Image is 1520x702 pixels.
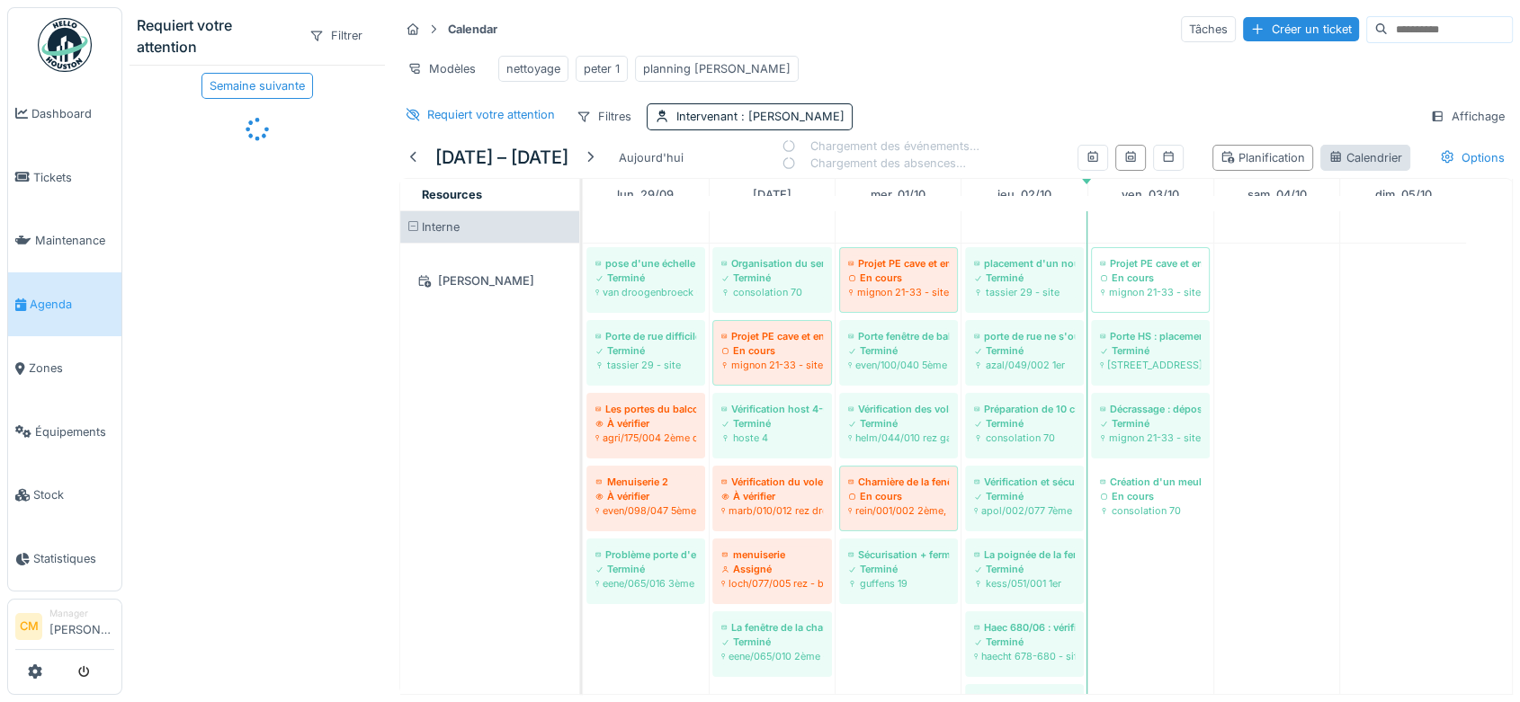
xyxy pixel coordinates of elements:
div: La fenêtre de la chambre ne s'ouvre pas [721,620,823,635]
a: Tickets [8,146,121,209]
div: consolation 70 [974,431,1075,445]
div: mignon 21-33 - site [848,285,949,299]
div: Menuiserie 2 [595,475,696,489]
div: Vérification des volets de 2 bureaux [848,402,949,416]
div: Projet PE cave et entre mignon [721,329,823,343]
div: Porte de rue difficile à ouvrir avec la clé [595,329,696,343]
div: Terminé [974,489,1075,503]
div: peter 1 [584,60,620,77]
div: Vérification et sécurisation : Paroi de séparation du balcon est tombée [974,475,1075,489]
div: Terminé [595,271,696,285]
div: Manager [49,607,114,620]
div: La poignée de la fenêtre du salon est bloquée [974,547,1075,562]
div: Requiert votre attention [137,14,294,58]
div: marb/010/012 rez droit [721,503,823,518]
div: Porte HS : placement du nouveau cylindre [1100,329,1201,343]
div: nettoyage [506,60,560,77]
div: Affichage [1422,103,1513,129]
div: Chargement des absences… [782,155,979,172]
span: Stock [33,486,114,503]
div: En cours [1100,489,1201,503]
h5: [DATE] – [DATE] [435,147,568,168]
div: Terminé [595,562,696,576]
div: Planification [1220,149,1305,166]
div: En cours [848,489,949,503]
div: apol/002/077 7ème - 9 [974,503,1075,518]
a: CM Manager[PERSON_NAME] [15,607,114,650]
div: even/100/040 5ème - b [848,358,949,372]
div: Porte fenêtre de balcon défectueuse [848,329,949,343]
div: Requiert votre attention [427,106,555,123]
div: Sécurisation + fermeture des châssis [848,547,949,562]
div: Problème porte d'entrée de l'appartement : remplacement du cylindre [595,547,696,562]
div: tassier 29 - site [595,358,696,372]
div: helm/044/010 rez gauche [848,431,949,445]
div: azal/049/002 1er [974,358,1075,372]
div: mignon 21-33 - site [721,358,823,372]
div: placement d'un nouveau cylindre avec confection des copies de clés . [974,256,1075,271]
div: Options [1432,145,1513,171]
span: Dashboard [31,105,114,122]
div: eene/065/010 2ème - f [721,649,823,663]
span: Maintenance [35,232,114,249]
div: even/098/047 5ème - h [595,503,696,518]
div: En cours [848,271,949,285]
div: Calendrier [1328,149,1402,166]
div: pose d'une échelle pour accès en toiture [595,256,696,271]
div: Terminé [848,562,949,576]
a: 29 septembre 2025 [612,182,678,207]
div: Les portes du balcon sont endommagées. [595,402,696,416]
img: Badge_color-CXgf-gQk.svg [38,18,92,72]
div: À vérifier [595,489,696,503]
div: Terminé [848,416,949,431]
div: Terminé [721,416,823,431]
span: Zones [29,360,114,377]
a: 4 octobre 2025 [1243,182,1311,207]
div: Terminé [1100,343,1201,358]
a: 1 octobre 2025 [866,182,930,207]
div: [STREET_ADDRESS] [1100,358,1201,372]
div: Terminé [974,562,1075,576]
div: porte de rue ne s'ouvre pas. [974,329,1075,343]
li: [PERSON_NAME] [49,607,114,645]
div: Filtrer [301,22,371,49]
a: Dashboard [8,82,121,146]
div: Haec 680/06 : vérification de la [GEOGRAPHIC_DATA] (voir photo) [974,620,1075,635]
span: Agenda [30,296,114,313]
a: Statistiques [8,527,121,591]
span: Tickets [33,169,114,186]
div: Terminé [595,343,696,358]
div: [PERSON_NAME] [411,270,568,292]
div: kess/051/001 1er [974,576,1075,591]
span: Resources [422,188,482,201]
div: mignon 21-33 - site [1100,285,1201,299]
div: Créer un ticket [1243,17,1359,41]
div: tassier 29 - site [974,285,1075,299]
div: hoste 4 [721,431,823,445]
div: haecht 678-680 - site [974,649,1075,663]
a: 3 octobre 2025 [1117,182,1184,207]
a: Agenda [8,272,121,336]
li: CM [15,613,42,640]
div: Terminé [721,271,823,285]
div: Projet PE cave et entre mignon [848,256,949,271]
a: Stock [8,464,121,528]
div: Terminé [721,635,823,649]
span: Statistiques [33,550,114,567]
a: 30 septembre 2025 [748,182,796,207]
div: Intervenant [676,108,845,125]
div: Décrassage : déposer la vieille porte au garage à Even [1100,402,1201,416]
div: En cours [1100,271,1201,285]
div: Vérification host 4-6 [721,402,823,416]
div: planning [PERSON_NAME] [643,60,791,77]
div: Aujourd'hui [612,146,691,170]
div: Terminé [1100,416,1201,431]
div: Terminé [848,343,949,358]
a: Zones [8,336,121,400]
div: Assigné [721,562,823,576]
div: Chargement des événements… [782,138,979,155]
div: van droogenbroeck 60-62 / helmet 339 - site [595,285,696,299]
div: eene/065/016 3ème - h [595,576,696,591]
div: loch/077/005 rez - b [721,576,823,591]
div: Terminé [974,635,1075,649]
